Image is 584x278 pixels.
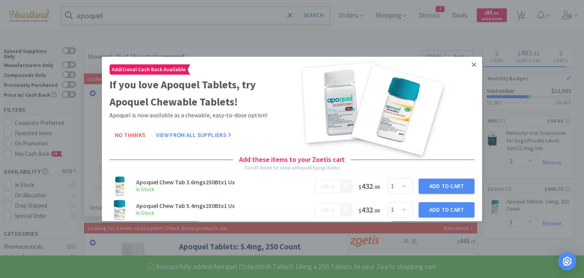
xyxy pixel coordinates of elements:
[151,128,236,143] button: View From All Suppliers
[419,202,474,217] button: Add to Cart
[321,206,335,213] span: .
[419,179,474,194] button: Add to Cart
[331,208,335,213] span: 60
[359,205,380,214] span: 432
[323,182,329,190] span: 21
[109,110,289,120] p: Apoquel is now available as a chewable, easy-to-dose option!
[321,184,323,189] span: $
[323,206,329,213] span: 21
[359,184,362,190] span: $
[136,179,310,185] h3: Apoquel Chew Tab 3.6mgx250Btx1 Us
[321,182,335,190] span: .
[233,154,351,165] h4: Add these items to your Zoetis cart
[321,208,323,213] span: $
[136,209,310,217] h6: In Stock
[359,207,362,214] span: $
[373,184,380,190] span: . 00
[109,76,289,110] h2: If you love Apoquel Tablets, try Apoquel Chewable Tablets!
[136,203,310,209] h3: Apoquel Chew Tab 5.4mgx250Btx1 Us
[109,128,151,143] button: No Thanks
[109,200,130,220] img: cf4d15950dc948608a87d860c71dcee6_598476.png
[244,163,340,172] div: Scroll down to view all 6 qualifying items
[331,184,335,189] span: 60
[359,181,380,191] span: 432
[109,176,130,197] img: a05155ed4ddd44bd953750f3fc3e7c6a_598475.png
[558,252,576,270] div: Open Intercom Messenger
[373,207,380,214] span: . 00
[136,185,310,193] h6: In Stock
[110,65,187,74] span: Additional Cash Back Available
